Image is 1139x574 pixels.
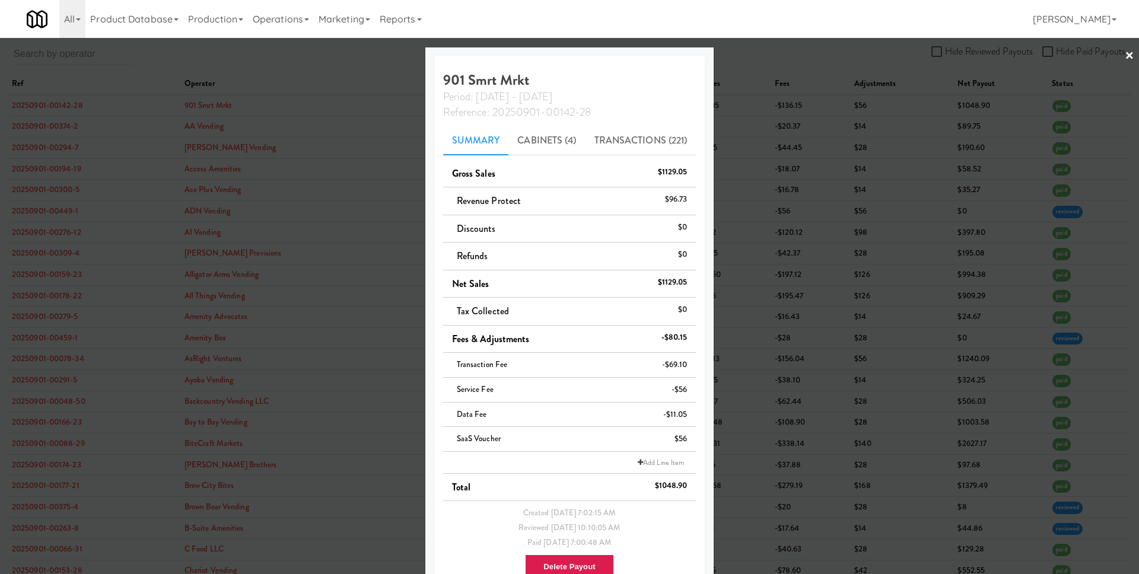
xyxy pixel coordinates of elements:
[457,433,501,444] span: SaaS Voucher
[452,506,688,521] div: Created [DATE] 7:02:15 AM
[443,72,696,119] h4: 901 Smrt Mrkt
[443,427,696,452] li: SaaS Voucher$56
[457,409,487,420] span: Data Fee
[457,384,494,395] span: Service Fee
[586,126,696,155] a: Transactions (221)
[452,480,471,494] span: Total
[457,222,496,235] span: Discounts
[675,432,687,447] div: $56
[661,330,688,345] div: -$80.15
[678,302,687,317] div: $0
[1125,38,1134,75] a: ×
[443,378,696,403] li: Service Fee-$56
[443,353,696,378] li: Transaction Fee-$69.10
[663,407,688,422] div: -$11.05
[443,403,696,428] li: Data Fee-$11.05
[452,332,530,346] span: Fees & Adjustments
[635,457,687,468] a: Add Line Item
[658,165,688,180] div: $1129.05
[457,194,521,208] span: Revenue Protect
[457,359,508,370] span: Transaction Fee
[27,9,47,30] img: Micromart
[665,192,688,207] div: $96.73
[452,277,489,291] span: Net Sales
[457,304,509,318] span: Tax Collected
[443,104,591,120] span: Reference: 20250901-00142-28
[443,126,509,155] a: Summary
[452,167,495,180] span: Gross Sales
[443,89,552,104] span: Period: [DATE] - [DATE]
[452,535,688,550] div: Paid [DATE] 7:00:48 AM
[457,249,488,263] span: Refunds
[658,275,688,290] div: $1129.05
[672,382,687,397] div: -$56
[678,220,687,235] div: $0
[662,358,688,372] div: -$69.10
[678,247,687,262] div: $0
[508,126,585,155] a: Cabinets (4)
[452,521,688,535] div: Reviewed [DATE] 10:10:05 AM
[655,479,688,493] div: $1048.90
